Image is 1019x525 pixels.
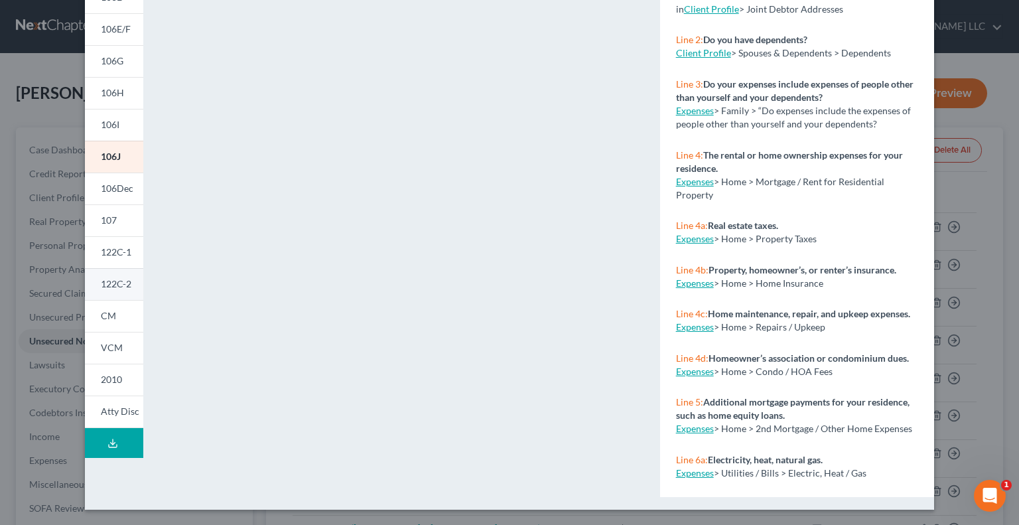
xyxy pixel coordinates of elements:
[85,45,143,77] a: 106G
[676,105,911,129] span: > Family > “Do expenses include the expenses of people other than yourself and your dependents?
[714,321,825,333] span: > Home > Repairs / Upkeep
[676,308,708,319] span: Line 4c:
[676,149,903,174] strong: The rental or home ownership expenses for your residence.
[714,233,817,244] span: > Home > Property Taxes
[709,352,909,364] strong: Homeowner’s association or condominium dues.
[676,220,708,231] span: Line 4a:
[676,366,714,377] a: Expenses
[708,454,823,465] strong: Electricity, heat, natural gas.
[101,374,122,385] span: 2010
[676,78,914,103] strong: Do your expenses include expenses of people other than yourself and your dependents?
[676,277,714,289] a: Expenses
[676,264,709,275] span: Line 4b:
[714,423,912,434] span: > Home > 2nd Mortgage / Other Home Expenses
[676,396,703,408] span: Line 5:
[676,34,703,45] span: Line 2:
[101,278,131,289] span: 122C-2
[703,34,807,45] strong: Do you have dependents?
[85,77,143,109] a: 106H
[708,308,910,319] strong: Home maintenance, repair, and upkeep expenses.
[676,396,910,421] strong: Additional mortgage payments for your residence, such as home equity loans.
[101,87,124,98] span: 106H
[85,109,143,141] a: 106I
[676,467,714,479] a: Expenses
[709,264,896,275] strong: Property, homeowner’s, or renter’s insurance.
[101,214,117,226] span: 107
[676,176,714,187] a: Expenses
[676,176,884,200] span: > Home > Mortgage / Rent for Residential Property
[676,47,731,58] a: Client Profile
[85,332,143,364] a: VCM
[101,55,123,66] span: 106G
[101,183,133,194] span: 106Dec
[85,204,143,236] a: 107
[101,310,116,321] span: CM
[684,3,739,15] a: Client Profile
[676,105,714,116] a: Expenses
[714,366,833,377] span: > Home > Condo / HOA Fees
[676,423,714,434] a: Expenses
[85,173,143,204] a: 106Dec
[708,220,778,231] strong: Real estate taxes.
[101,119,119,130] span: 106I
[85,396,143,428] a: Atty Disc
[85,141,143,173] a: 106J
[85,268,143,300] a: 122C-2
[684,3,843,15] span: > Joint Debtor Addresses
[85,364,143,396] a: 2010
[85,236,143,268] a: 122C-1
[85,300,143,332] a: CM
[101,151,121,162] span: 106J
[676,149,703,161] span: Line 4:
[676,321,714,333] a: Expenses
[676,233,714,244] a: Expenses
[676,454,708,465] span: Line 6a:
[1001,480,1012,490] span: 1
[85,13,143,45] a: 106E/F
[101,406,139,417] span: Atty Disc
[101,342,123,353] span: VCM
[714,467,866,479] span: > Utilities / Bills > Electric, Heat / Gas
[731,47,891,58] span: > Spouses & Dependents > Dependents
[101,23,131,35] span: 106E/F
[676,352,709,364] span: Line 4d:
[974,480,1006,512] iframe: Intercom live chat
[714,277,823,289] span: > Home > Home Insurance
[676,78,703,90] span: Line 3:
[101,246,131,258] span: 122C-1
